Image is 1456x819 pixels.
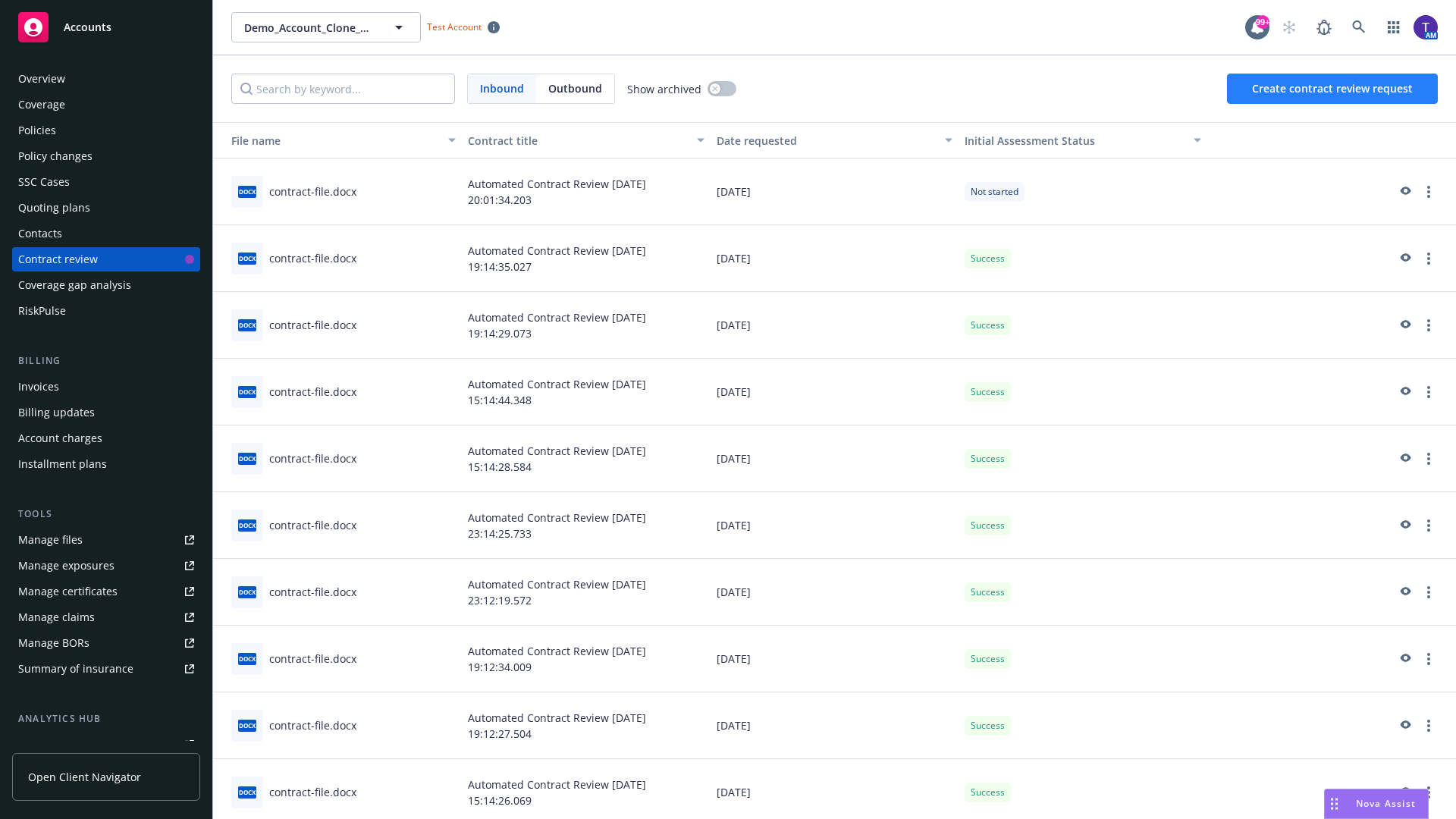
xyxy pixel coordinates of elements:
[219,133,439,149] div: File name
[1395,450,1414,468] a: preview
[12,507,200,522] div: Tools
[971,652,1005,666] span: Success
[711,292,959,359] div: [DATE]
[18,657,133,681] div: Summary of insurance
[971,385,1005,399] span: Success
[18,196,90,220] div: Quoting plans
[12,528,200,552] a: Manage files
[269,517,356,533] div: contract-file.docx
[462,559,711,626] div: Automated Contract Review [DATE] 23:12:19.572
[462,626,711,692] div: Automated Contract Review [DATE] 19:12:34.009
[238,253,256,264] span: docx
[1395,183,1414,201] a: preview
[971,318,1005,332] span: Success
[462,492,711,559] div: Automated Contract Review [DATE] 23:14:25.733
[219,133,439,149] div: Toggle SortBy
[12,273,200,297] a: Coverage gap analysis
[269,717,356,733] div: contract-file.docx
[427,20,482,33] span: Test Account
[711,359,959,425] div: [DATE]
[18,273,131,297] div: Coverage gap analysis
[965,133,1185,149] div: Toggle SortBy
[12,554,200,578] a: Manage exposures
[1325,789,1344,818] div: Drag to move
[548,80,602,96] span: Outbound
[28,769,141,785] span: Open Client Navigator
[12,375,200,399] a: Invoices
[536,74,614,103] span: Outbound
[238,319,256,331] span: docx
[231,74,455,104] input: Search by keyword...
[1420,383,1438,401] a: more
[12,579,200,604] a: Manage certificates
[1252,81,1413,96] span: Create contract review request
[462,425,711,492] div: Automated Contract Review [DATE] 15:14:28.584
[12,144,200,168] a: Policy changes
[1420,650,1438,668] a: more
[18,631,89,655] div: Manage BORs
[462,225,711,292] div: Automated Contract Review [DATE] 19:14:35.027
[269,784,356,800] div: contract-file.docx
[12,247,200,271] a: Contract review
[468,133,688,149] div: Contract title
[1420,450,1438,468] a: more
[238,186,256,197] span: docx
[12,711,200,726] div: Analytics hub
[971,786,1005,799] span: Success
[1420,249,1438,268] a: more
[711,158,959,225] div: [DATE]
[480,80,524,96] span: Inbound
[711,122,959,158] button: Date requested
[1420,717,1438,735] a: more
[711,492,959,559] div: [DATE]
[971,452,1005,466] span: Success
[238,720,256,731] span: docx
[1395,316,1414,334] a: preview
[12,452,200,476] a: Installment plans
[238,786,256,798] span: docx
[468,74,536,103] span: Inbound
[12,400,200,425] a: Billing updates
[965,133,1095,148] span: Initial Assessment Status
[12,657,200,681] a: Summary of insurance
[711,425,959,492] div: [DATE]
[12,733,200,757] a: Loss summary generator
[1324,789,1429,819] button: Nova Assist
[12,118,200,143] a: Policies
[18,452,107,476] div: Installment plans
[1395,583,1414,601] a: preview
[12,631,200,655] a: Manage BORs
[18,733,144,757] div: Loss summary generator
[12,221,200,246] a: Contacts
[1379,12,1409,42] a: Switch app
[1227,74,1438,104] button: Create contract review request
[1395,650,1414,668] a: preview
[717,133,937,149] div: Date requested
[1395,249,1414,268] a: preview
[12,605,200,629] a: Manage claims
[971,185,1018,199] span: Not started
[1256,15,1269,29] div: 99+
[462,359,711,425] div: Automated Contract Review [DATE] 15:14:44.348
[269,450,356,466] div: contract-file.docx
[971,252,1005,265] span: Success
[971,719,1005,733] span: Success
[269,317,356,333] div: contract-file.docx
[1420,183,1438,201] a: more
[12,6,200,49] a: Accounts
[421,19,506,35] span: Test Account
[18,528,83,552] div: Manage files
[12,426,200,450] a: Account charges
[238,453,256,464] span: docx
[64,21,111,33] span: Accounts
[18,93,65,117] div: Coverage
[238,519,256,531] span: docx
[1420,516,1438,535] a: more
[1420,316,1438,334] a: more
[1414,15,1438,39] img: photo
[12,353,200,369] div: Billing
[627,81,701,97] span: Show archived
[18,426,102,450] div: Account charges
[231,12,421,42] button: Demo_Account_Clone_QA_CR_Tests_Prospect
